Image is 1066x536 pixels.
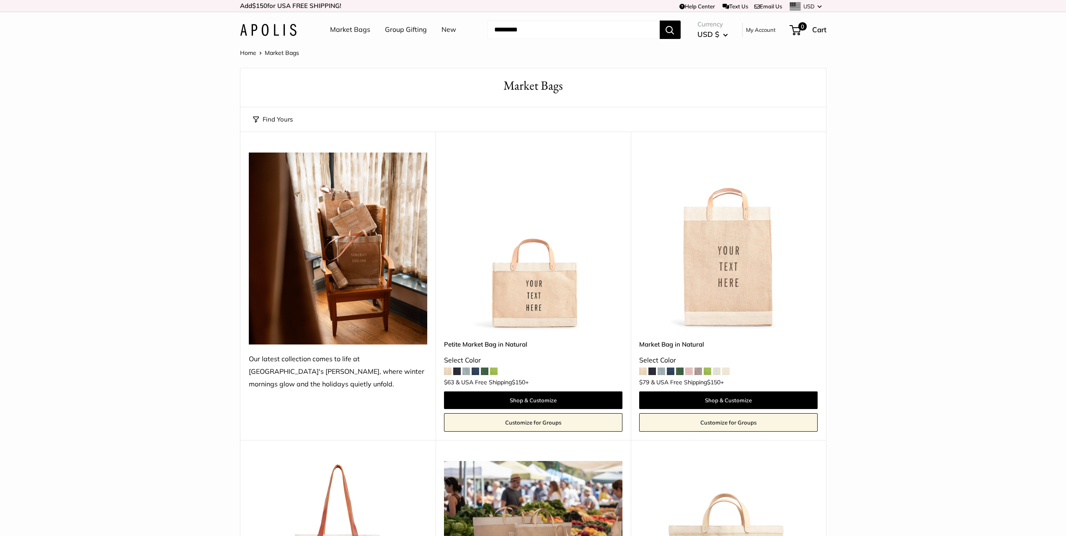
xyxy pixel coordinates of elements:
button: USD $ [697,28,728,41]
a: Market Bag in Natural [639,339,818,349]
span: & USA Free Shipping + [651,379,724,385]
h1: Market Bags [253,77,813,95]
span: $150 [512,378,525,386]
a: Email Us [754,3,782,10]
a: Customize for Groups [444,413,622,432]
a: Customize for Groups [639,413,818,432]
img: Market Bag in Natural [639,153,818,331]
span: & USA Free Shipping + [456,379,529,385]
span: 0 [798,22,806,31]
a: Petite Market Bag in NaturalPetite Market Bag in Natural [444,153,622,331]
span: $150 [707,378,720,386]
a: Market Bags [330,23,370,36]
a: Market Bag in NaturalMarket Bag in Natural [639,153,818,331]
a: Shop & Customize [639,391,818,409]
img: Apolis [240,24,297,36]
div: Select Color [639,354,818,367]
a: Group Gifting [385,23,427,36]
div: Our latest collection comes to life at [GEOGRAPHIC_DATA]'s [PERSON_NAME], where winter mornings g... [249,353,427,391]
div: Select Color [444,354,622,367]
span: Cart [812,25,826,34]
a: Shop & Customize [444,391,622,409]
span: $79 [639,378,649,386]
a: Text Us [723,3,748,10]
img: Our latest collection comes to life at UK's Estelle Manor, where winter mornings glow and the hol... [249,153,427,344]
button: Search [660,21,681,39]
span: $63 [444,378,454,386]
span: Market Bags [265,49,299,57]
a: 0 Cart [790,23,826,36]
a: Home [240,49,256,57]
input: Search... [488,21,660,39]
span: USD $ [697,30,719,39]
nav: Breadcrumb [240,47,299,58]
span: $150 [252,2,267,10]
a: My Account [746,25,776,35]
a: New [441,23,456,36]
span: Currency [697,18,728,30]
button: Find Yours [253,114,293,125]
a: Help Center [679,3,715,10]
span: USD [803,3,815,10]
img: Petite Market Bag in Natural [444,153,622,331]
a: Petite Market Bag in Natural [444,339,622,349]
